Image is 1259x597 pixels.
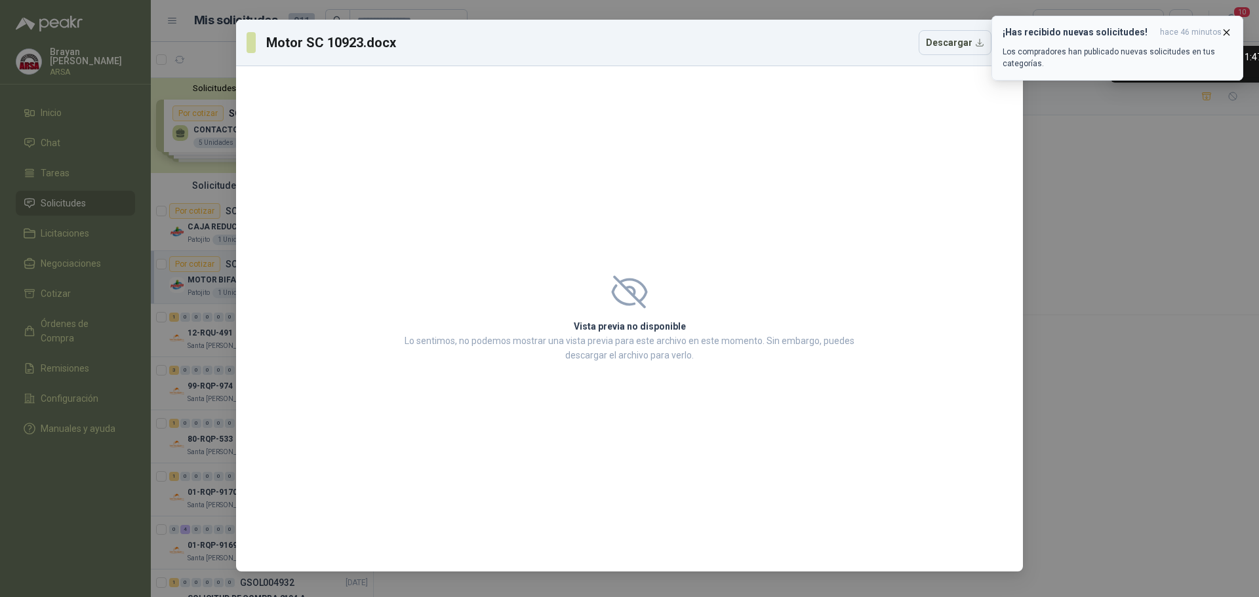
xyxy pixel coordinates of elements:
button: ¡Has recibido nuevas solicitudes!hace 46 minutos Los compradores han publicado nuevas solicitudes... [991,16,1243,81]
h3: Motor SC 10923.docx [266,33,397,52]
span: hace 46 minutos [1160,27,1222,38]
h2: Vista previa no disponible [401,319,858,334]
button: Descargar [919,30,991,55]
p: Los compradores han publicado nuevas solicitudes en tus categorías. [1003,46,1232,69]
p: Lo sentimos, no podemos mostrar una vista previa para este archivo en este momento. Sin embargo, ... [401,334,858,362]
h3: ¡Has recibido nuevas solicitudes! [1003,27,1155,38]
